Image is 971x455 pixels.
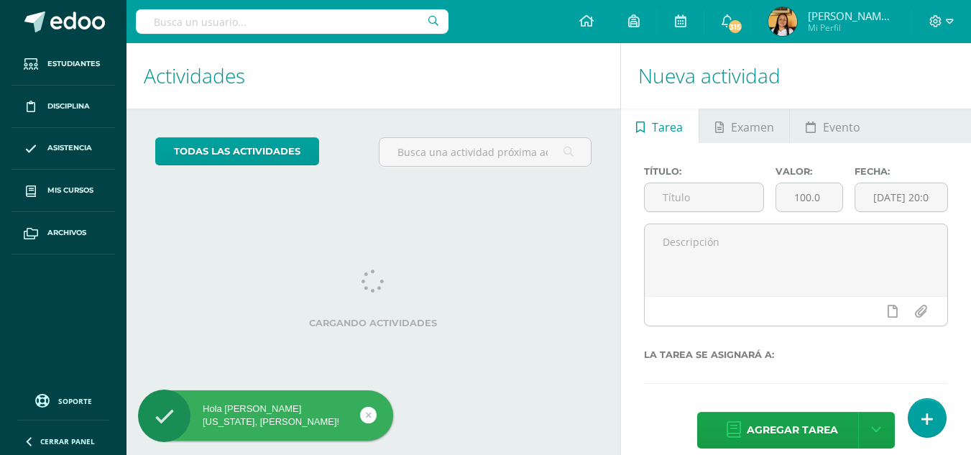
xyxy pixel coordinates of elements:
a: Examen [699,109,789,143]
a: Archivos [11,212,115,254]
input: Busca un usuario... [136,9,448,34]
input: Busca una actividad próxima aquí... [379,138,590,166]
h1: Nueva actividad [638,43,954,109]
a: Soporte [17,390,109,410]
span: Asistencia [47,142,92,154]
span: Tarea [652,110,683,144]
div: Hola [PERSON_NAME][US_STATE], [PERSON_NAME]! [138,403,393,428]
label: Valor: [776,166,843,177]
span: Mis cursos [47,185,93,196]
span: [PERSON_NAME][US_STATE] [808,9,894,23]
label: La tarea se asignará a: [644,349,948,360]
span: Mi Perfil [808,22,894,34]
label: Título: [644,166,764,177]
img: c517f0cd6759b2ea1094bfa833b65fc4.png [768,7,797,36]
input: Puntos máximos [776,183,842,211]
input: Título [645,183,763,211]
span: 315 [727,19,743,35]
a: Mis cursos [11,170,115,212]
label: Cargando actividades [155,318,592,328]
h1: Actividades [144,43,603,109]
span: Soporte [58,396,92,406]
span: Disciplina [47,101,90,112]
span: Evento [823,110,860,144]
a: Asistencia [11,128,115,170]
a: Estudiantes [11,43,115,86]
label: Fecha: [855,166,948,177]
a: Disciplina [11,86,115,128]
span: Estudiantes [47,58,100,70]
span: Examen [731,110,774,144]
input: Fecha de entrega [855,183,947,211]
a: todas las Actividades [155,137,319,165]
span: Archivos [47,227,86,239]
a: Evento [790,109,875,143]
a: Tarea [621,109,699,143]
span: Cerrar panel [40,436,95,446]
span: Agregar tarea [747,413,838,448]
